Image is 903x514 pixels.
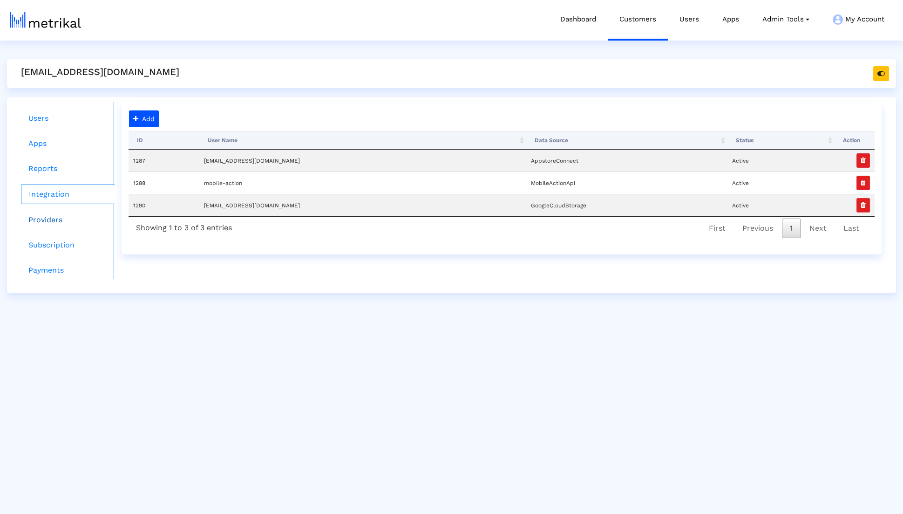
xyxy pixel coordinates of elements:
[526,171,727,194] td: MobileActionApi
[129,131,199,150] th: ID: activate to sort column descending
[727,171,835,194] td: Active
[129,150,199,171] td: 1287
[526,194,727,216] td: GoogleCloudStorage
[21,185,115,204] a: Integration
[835,219,867,238] a: Last
[835,131,875,150] th: Action
[21,211,115,229] a: Providers
[701,219,733,238] a: First
[782,219,801,238] a: 1
[199,194,526,216] td: [EMAIL_ADDRESS][DOMAIN_NAME]
[21,134,115,153] a: Apps
[129,194,199,216] td: 1290
[801,219,835,238] a: Next
[21,159,115,178] a: Reports
[526,131,727,150] th: Data Source: activate to sort column ascending
[526,150,727,171] td: AppstoreConnect
[734,219,781,238] a: Previous
[10,12,81,28] img: metrical-logo-light.png
[727,150,835,171] td: Active
[21,66,179,77] h5: [EMAIL_ADDRESS][DOMAIN_NAME]
[129,217,239,236] div: Showing 1 to 3 of 3 entries
[21,261,115,280] a: Payments
[21,109,115,128] a: Users
[199,150,526,171] td: [EMAIL_ADDRESS][DOMAIN_NAME]
[199,131,526,150] th: User Name: activate to sort column ascending
[833,14,843,25] img: my-account-menu-icon.png
[727,194,835,216] td: Active
[129,110,159,127] button: Add
[727,131,835,150] th: Status: activate to sort column ascending
[129,171,199,194] td: 1288
[21,236,115,254] a: Subscription
[199,171,526,194] td: mobile-action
